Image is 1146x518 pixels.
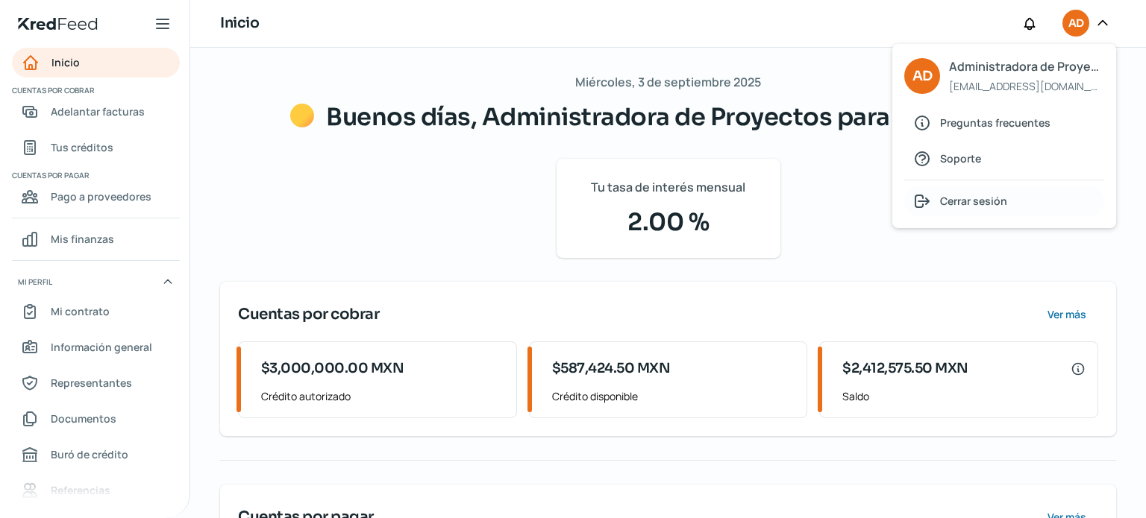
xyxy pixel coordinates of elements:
span: Cerrar sesión [940,192,1007,210]
span: [EMAIL_ADDRESS][DOMAIN_NAME] [949,77,1103,95]
span: Referencias [51,481,110,499]
a: Referencias [12,476,180,505]
span: Saldo [842,387,1086,405]
span: Mis finanzas [51,230,114,248]
a: Buró de crédito [12,440,180,470]
a: Pago a proveedores [12,182,180,212]
a: Tus créditos [12,133,180,162]
span: Cuentas por cobrar [238,303,379,326]
span: Buró de crédito [51,445,128,464]
span: Crédito autorizado [261,387,504,405]
span: Cuentas por cobrar [12,83,178,97]
span: Crédito disponible [552,387,795,405]
span: Adelantar facturas [51,102,145,121]
span: Preguntas frecuentes [940,113,1050,132]
span: $587,424.50 MXN [552,359,671,379]
a: Mis finanzas [12,224,180,254]
span: Buenos días, Administradora de Proyectos para el Desarrollo [326,102,1046,132]
span: AD [1068,15,1083,33]
button: Ver más [1035,300,1098,329]
span: Mi contrato [51,302,110,320]
span: Documentos [51,409,116,428]
a: Representantes [12,368,180,398]
span: Ver más [1048,309,1086,320]
span: Cuentas por pagar [12,168,178,182]
span: $3,000,000.00 MXN [261,359,404,379]
span: Miércoles, 3 de septiembre 2025 [575,72,761,93]
span: Representantes [51,373,132,392]
span: Soporte [940,149,981,168]
span: Tus créditos [51,138,113,157]
a: Adelantar facturas [12,97,180,127]
img: Saludos [290,104,314,127]
span: Información general [51,338,152,356]
span: Mi perfil [18,275,52,288]
h1: Inicio [220,13,259,34]
span: Tu tasa de interés mensual [591,177,745,198]
span: Pago a proveedores [51,187,151,206]
span: AD [912,65,932,88]
a: Información general [12,332,180,362]
a: Documentos [12,404,180,434]
a: Inicio [12,48,180,78]
span: $2,412,575.50 MXN [842,359,968,379]
span: Administradora de Proyectos para el Desarrollo [949,56,1103,78]
span: 2.00 % [574,204,763,240]
span: Inicio [51,53,80,72]
a: Mi contrato [12,297,180,326]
